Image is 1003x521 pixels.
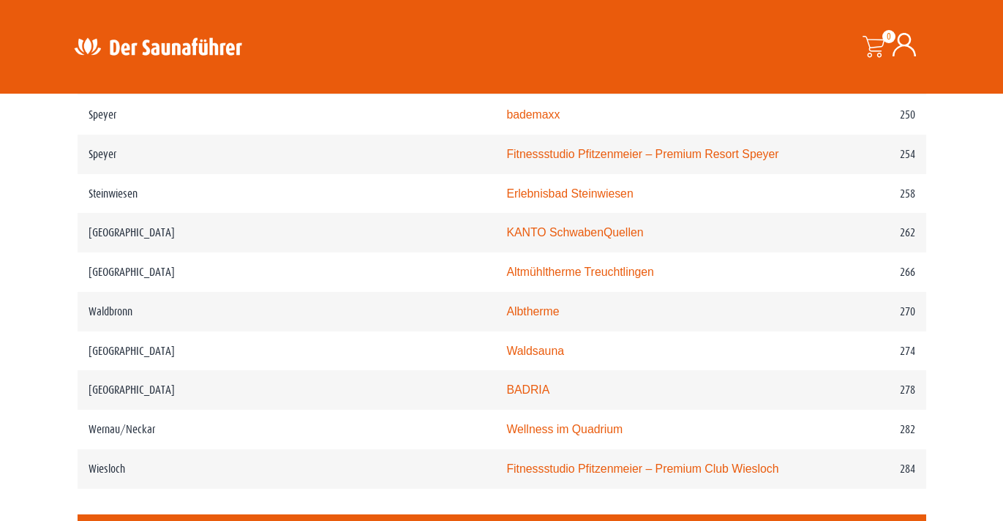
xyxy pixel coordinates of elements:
[78,174,496,214] td: Steinwiesen
[78,449,496,489] td: Wiesloch
[882,30,895,43] span: 0
[506,108,560,121] a: bademaxx
[78,135,496,174] td: Speyer
[793,213,926,252] td: 262
[506,462,778,475] a: Fitnessstudio Pfitzenmeier – Premium Club Wiesloch
[793,370,926,410] td: 278
[78,292,496,331] td: Waldbronn
[793,174,926,214] td: 258
[506,383,549,396] a: BADRIA
[78,213,496,252] td: [GEOGRAPHIC_DATA]
[506,305,559,318] a: Albtherme
[506,187,633,200] a: Erlebnisbad Steinwiesen
[78,252,496,292] td: [GEOGRAPHIC_DATA]
[793,292,926,331] td: 270
[793,449,926,489] td: 284
[793,135,926,174] td: 254
[78,410,496,449] td: Wernau/Neckar
[78,370,496,410] td: [GEOGRAPHIC_DATA]
[506,266,653,278] a: Altmühltherme Treuchtlingen
[78,95,496,135] td: Speyer
[793,410,926,449] td: 282
[793,331,926,371] td: 274
[793,252,926,292] td: 266
[506,148,778,160] a: Fitnessstudio Pfitzenmeier – Premium Resort Speyer
[793,95,926,135] td: 250
[78,331,496,371] td: [GEOGRAPHIC_DATA]
[506,423,623,435] a: Wellness im Quadrium
[506,345,564,357] a: Waldsauna
[506,226,643,239] a: KANTO SchwabenQuellen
